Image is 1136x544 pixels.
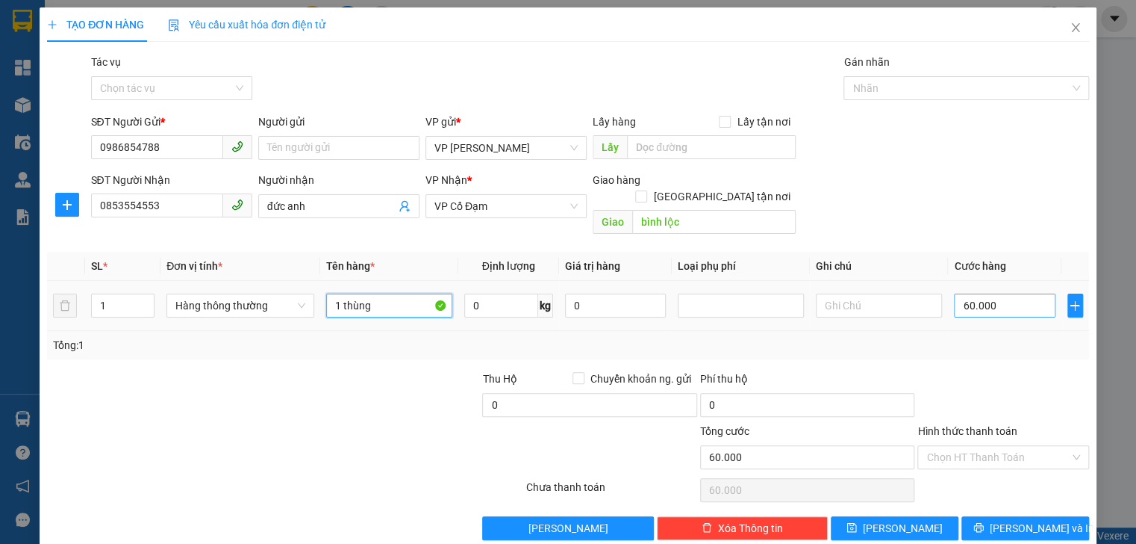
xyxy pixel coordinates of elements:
[810,252,948,281] th: Ghi chú
[718,520,783,537] span: Xóa Thông tin
[731,114,796,130] span: Lấy tận nơi
[647,188,796,205] span: [GEOGRAPHIC_DATA] tận nơi
[565,294,666,318] input: 0
[632,210,796,234] input: Dọc đường
[1055,7,1096,49] button: Close
[700,425,749,437] span: Tổng cước
[565,260,620,272] span: Giá trị hàng
[702,522,712,534] span: delete
[593,174,640,186] span: Giao hàng
[91,260,103,272] span: SL
[843,56,889,68] label: Gán nhãn
[168,19,325,31] span: Yêu cầu xuất hóa đơn điện tử
[538,294,553,318] span: kg
[55,193,79,217] button: plus
[482,260,535,272] span: Định lượng
[990,520,1094,537] span: [PERSON_NAME] và In
[816,294,942,318] input: Ghi Chú
[47,19,144,31] span: TẠO ĐƠN HÀNG
[1067,294,1083,318] button: plus
[56,199,78,211] span: plus
[584,371,697,387] span: Chuyển khoản ng. gửi
[627,135,796,159] input: Dọc đường
[525,479,699,505] div: Chưa thanh toán
[425,114,587,130] div: VP gửi
[425,174,467,186] span: VP Nhận
[1070,22,1082,34] span: close
[593,210,632,234] span: Giao
[175,294,305,317] span: Hàng thông thường
[47,19,57,30] span: plus
[399,200,411,212] span: user-add
[53,294,77,318] button: delete
[528,520,608,537] span: [PERSON_NAME]
[434,137,578,159] span: VP Hoàng Liệt
[482,516,653,540] button: [PERSON_NAME]
[672,252,810,281] th: Loại phụ phí
[917,425,1017,437] label: Hình thức thanh toán
[954,260,1005,272] span: Cước hàng
[961,516,1089,540] button: printer[PERSON_NAME] và In
[326,260,375,272] span: Tên hàng
[168,19,180,31] img: icon
[863,520,943,537] span: [PERSON_NAME]
[258,114,419,130] div: Người gửi
[53,337,439,353] div: Tổng: 1
[166,260,222,272] span: Đơn vị tính
[434,195,578,217] span: VP Cổ Đạm
[831,516,958,540] button: save[PERSON_NAME]
[700,371,915,393] div: Phí thu hộ
[91,172,252,188] div: SĐT Người Nhận
[657,516,828,540] button: deleteXóa Thông tin
[973,522,984,534] span: printer
[1068,300,1082,312] span: plus
[593,135,627,159] span: Lấy
[482,373,516,385] span: Thu Hộ
[91,114,252,130] div: SĐT Người Gửi
[326,294,452,318] input: VD: Bàn, Ghế
[231,199,243,211] span: phone
[231,140,243,152] span: phone
[593,116,636,128] span: Lấy hàng
[91,56,121,68] label: Tác vụ
[258,172,419,188] div: Người nhận
[846,522,857,534] span: save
